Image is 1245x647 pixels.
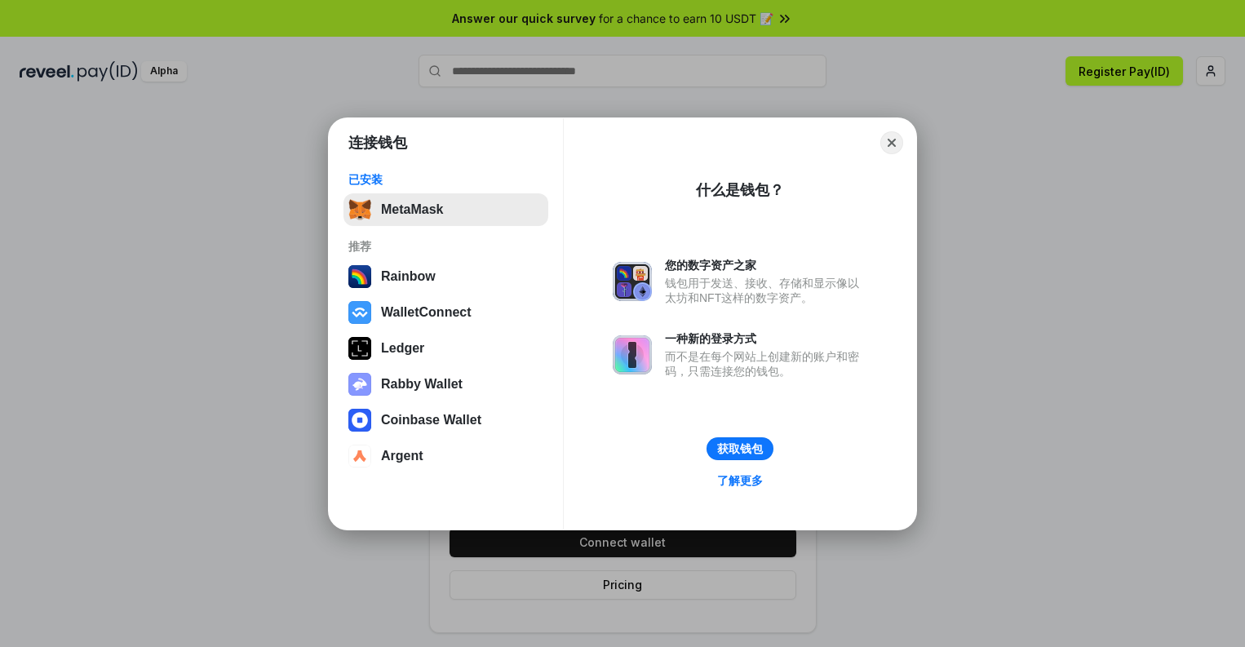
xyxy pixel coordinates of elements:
img: svg+xml,%3Csvg%20width%3D%22120%22%20height%3D%22120%22%20viewBox%3D%220%200%20120%20120%22%20fil... [348,265,371,288]
img: svg+xml,%3Csvg%20width%3D%2228%22%20height%3D%2228%22%20viewBox%3D%220%200%2028%2028%22%20fill%3D... [348,409,371,432]
div: MetaMask [381,202,443,217]
button: MetaMask [343,193,548,226]
img: svg+xml,%3Csvg%20xmlns%3D%22http%3A%2F%2Fwww.w3.org%2F2000%2Fsvg%22%20fill%3D%22none%22%20viewBox... [348,373,371,396]
div: 什么是钱包？ [696,180,784,200]
div: 钱包用于发送、接收、存储和显示像以太坊和NFT这样的数字资产。 [665,276,867,305]
div: Rainbow [381,269,436,284]
div: WalletConnect [381,305,472,320]
a: 了解更多 [707,470,773,491]
button: Argent [343,440,548,472]
div: Ledger [381,341,424,356]
div: 而不是在每个网站上创建新的账户和密码，只需连接您的钱包。 [665,349,867,379]
div: Rabby Wallet [381,377,463,392]
div: 获取钱包 [717,441,763,456]
div: 您的数字资产之家 [665,258,867,273]
h1: 连接钱包 [348,133,407,153]
img: svg+xml,%3Csvg%20xmlns%3D%22http%3A%2F%2Fwww.w3.org%2F2000%2Fsvg%22%20fill%3D%22none%22%20viewBox... [613,262,652,301]
div: 一种新的登录方式 [665,331,867,346]
div: 已安装 [348,172,543,187]
div: 了解更多 [717,473,763,488]
div: Argent [381,449,423,463]
div: Coinbase Wallet [381,413,481,428]
button: WalletConnect [343,296,548,329]
img: svg+xml,%3Csvg%20width%3D%2228%22%20height%3D%2228%22%20viewBox%3D%220%200%2028%2028%22%20fill%3D... [348,301,371,324]
button: Rainbow [343,260,548,293]
button: Close [880,131,903,154]
img: svg+xml,%3Csvg%20width%3D%2228%22%20height%3D%2228%22%20viewBox%3D%220%200%2028%2028%22%20fill%3D... [348,445,371,468]
button: Ledger [343,332,548,365]
img: svg+xml,%3Csvg%20xmlns%3D%22http%3A%2F%2Fwww.w3.org%2F2000%2Fsvg%22%20fill%3D%22none%22%20viewBox... [613,335,652,374]
div: 推荐 [348,239,543,254]
img: svg+xml,%3Csvg%20fill%3D%22none%22%20height%3D%2233%22%20viewBox%3D%220%200%2035%2033%22%20width%... [348,198,371,221]
button: 获取钱包 [707,437,773,460]
button: Coinbase Wallet [343,404,548,437]
button: Rabby Wallet [343,368,548,401]
img: svg+xml,%3Csvg%20xmlns%3D%22http%3A%2F%2Fwww.w3.org%2F2000%2Fsvg%22%20width%3D%2228%22%20height%3... [348,337,371,360]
